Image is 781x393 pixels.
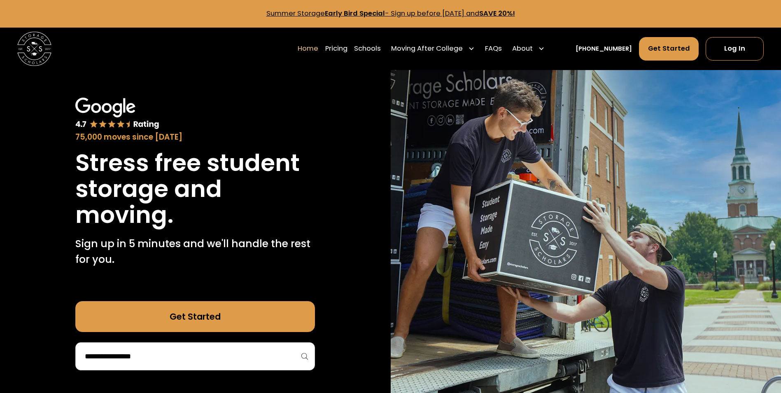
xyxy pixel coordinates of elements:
[75,236,315,267] p: Sign up in 5 minutes and we'll handle the rest for you.
[266,9,515,18] a: Summer StorageEarly Bird Special- Sign up before [DATE] andSAVE 20%!
[325,9,385,18] strong: Early Bird Special
[354,37,381,61] a: Schools
[479,9,515,18] strong: SAVE 20%!
[17,32,51,66] img: Storage Scholars main logo
[706,37,764,60] a: Log In
[388,37,478,61] div: Moving After College
[325,37,347,61] a: Pricing
[509,37,548,61] div: About
[75,98,159,130] img: Google 4.7 star rating
[298,37,318,61] a: Home
[75,131,315,143] div: 75,000 moves since [DATE]
[512,44,533,54] div: About
[391,44,463,54] div: Moving After College
[639,37,699,60] a: Get Started
[485,37,502,61] a: FAQs
[576,44,632,54] a: [PHONE_NUMBER]
[75,150,315,228] h1: Stress free student storage and moving.
[75,301,315,332] a: Get Started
